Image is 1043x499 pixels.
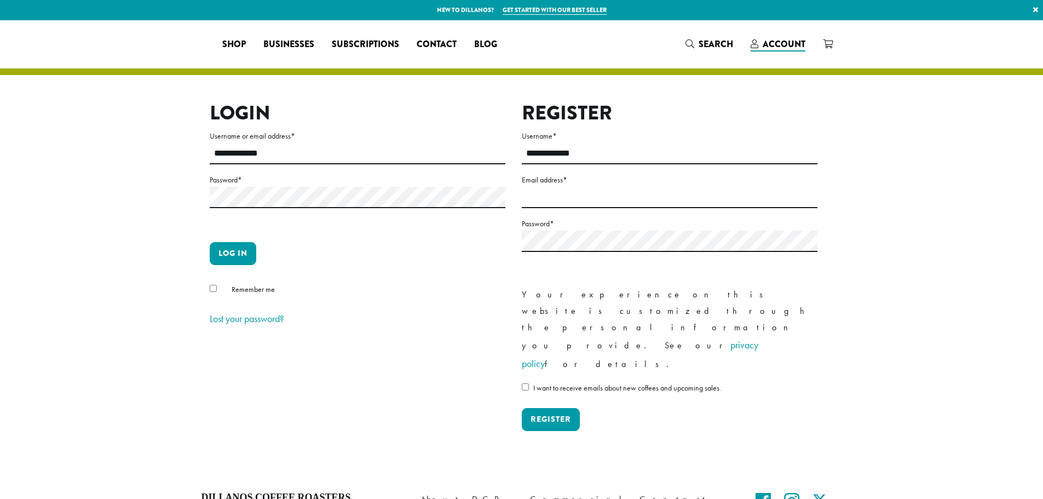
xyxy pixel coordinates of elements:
span: Account [763,38,805,50]
span: I want to receive emails about new coffees and upcoming sales. [533,383,721,393]
label: Password [522,217,817,231]
h2: Register [522,101,817,125]
label: Email address [522,173,817,187]
span: Shop [222,38,246,51]
span: Contact [417,38,457,51]
span: Businesses [263,38,314,51]
a: Get started with our best seller [503,5,607,15]
input: I want to receive emails about new coffees and upcoming sales. [522,383,529,391]
h2: Login [210,101,505,125]
button: Log in [210,242,256,265]
label: Username [522,129,817,143]
button: Register [522,408,580,431]
label: Password [210,173,505,187]
label: Username or email address [210,129,505,143]
span: Search [699,38,733,50]
p: Your experience on this website is customized through the personal information you provide. See o... [522,286,817,373]
span: Subscriptions [332,38,399,51]
span: Blog [474,38,497,51]
a: Lost your password? [210,312,284,325]
span: Remember me [232,284,275,294]
a: Search [677,35,742,53]
a: Shop [214,36,255,53]
a: privacy policy [522,339,758,370]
